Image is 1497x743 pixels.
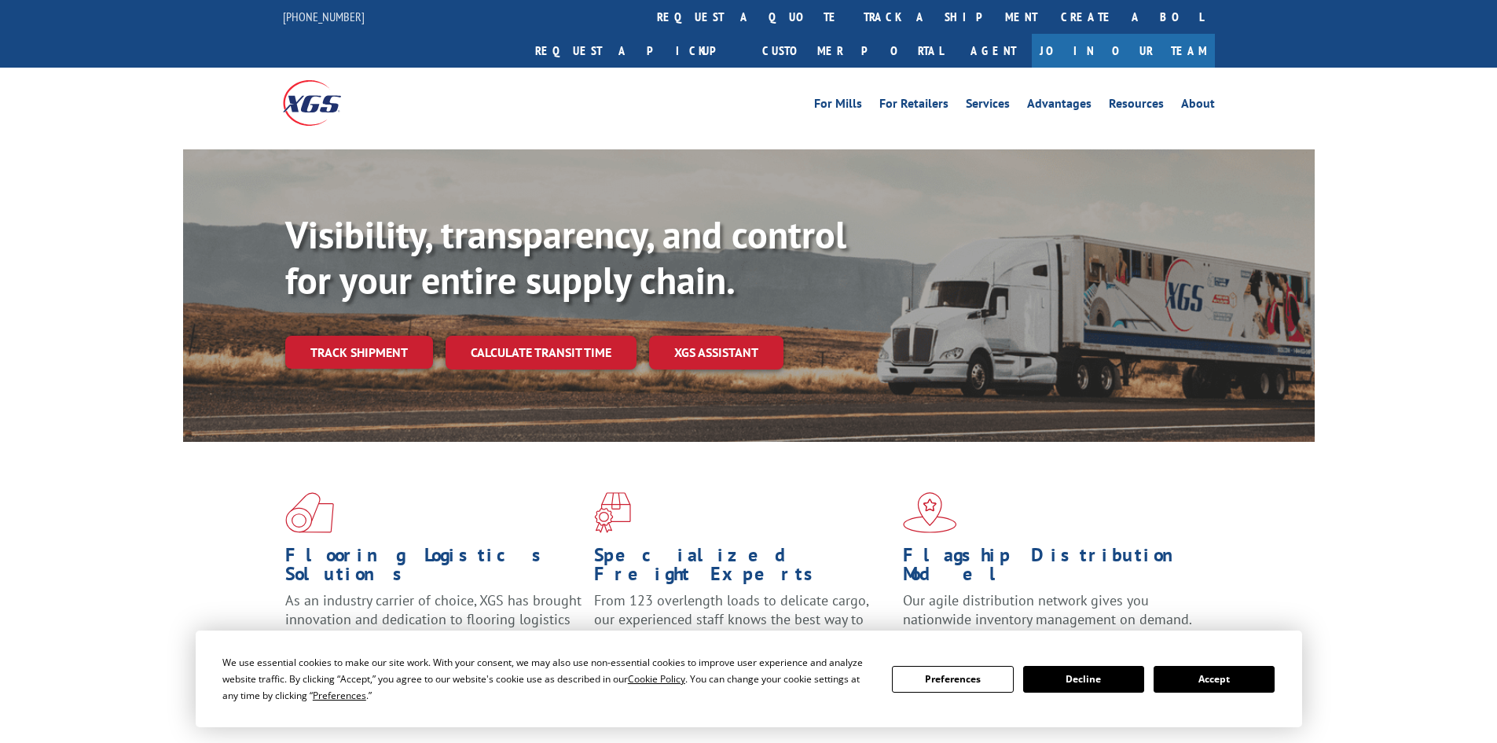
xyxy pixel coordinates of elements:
button: Accept [1154,666,1275,693]
b: Visibility, transparency, and control for your entire supply chain. [285,210,846,304]
p: From 123 overlength loads to delicate cargo, our experienced staff knows the best way to move you... [594,591,891,661]
a: For Retailers [879,97,948,115]
a: Request a pickup [523,34,750,68]
div: We use essential cookies to make our site work. With your consent, we may also use non-essential ... [222,654,873,704]
h1: Flooring Logistics Solutions [285,546,582,591]
h1: Flagship Distribution Model [903,546,1200,591]
img: xgs-icon-focused-on-flooring-red [594,492,631,533]
button: Preferences [892,666,1013,693]
span: As an industry carrier of choice, XGS has brought innovation and dedication to flooring logistics... [285,591,582,647]
a: About [1181,97,1215,115]
a: Advantages [1027,97,1092,115]
span: Cookie Policy [628,672,685,686]
a: Track shipment [285,336,433,369]
a: Resources [1109,97,1164,115]
img: xgs-icon-total-supply-chain-intelligence-red [285,492,334,533]
a: For Mills [814,97,862,115]
a: Agent [955,34,1032,68]
a: [PHONE_NUMBER] [283,9,365,24]
img: xgs-icon-flagship-distribution-model-red [903,492,957,533]
span: Preferences [313,689,366,702]
span: Our agile distribution network gives you nationwide inventory management on demand. [903,591,1192,628]
div: Cookie Consent Prompt [196,631,1302,727]
h1: Specialized Freight Experts [594,546,891,591]
a: Calculate transit time [446,336,637,370]
a: Join Our Team [1032,34,1215,68]
button: Decline [1023,666,1144,693]
a: Customer Portal [750,34,955,68]
a: Services [966,97,1010,115]
a: XGS ASSISTANT [649,336,783,370]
